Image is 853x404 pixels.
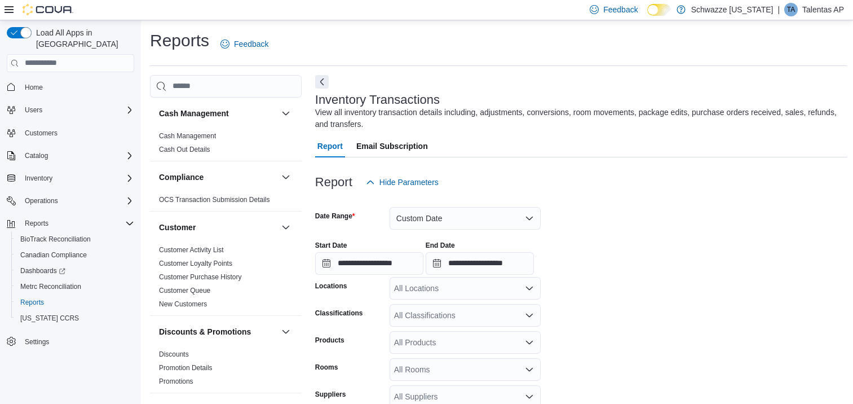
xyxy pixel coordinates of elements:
[603,4,638,15] span: Feedback
[16,296,134,309] span: Reports
[25,151,48,160] span: Catalog
[159,273,242,282] span: Customer Purchase History
[426,241,455,250] label: End Date
[150,29,209,52] h1: Reports
[11,263,139,279] a: Dashboards
[159,172,277,183] button: Compliance
[25,219,48,228] span: Reports
[159,108,229,119] h3: Cash Management
[20,172,134,185] span: Inventory
[356,135,428,157] span: Email Subscription
[20,335,54,349] a: Settings
[11,279,139,295] button: Metrc Reconciliation
[159,259,232,268] span: Customer Loyalty Points
[25,106,42,115] span: Users
[20,126,134,140] span: Customers
[20,217,134,230] span: Reports
[2,79,139,95] button: Home
[361,171,443,194] button: Hide Parameters
[16,280,134,293] span: Metrc Reconciliation
[20,194,63,208] button: Operations
[11,247,139,263] button: Canadian Compliance
[16,264,134,278] span: Dashboards
[159,195,270,204] span: OCS Transaction Submission Details
[20,126,62,140] a: Customers
[2,216,139,231] button: Reports
[159,260,232,267] a: Customer Loyalty Points
[802,3,844,16] p: Talentas AP
[20,172,57,185] button: Inventory
[315,336,344,345] label: Products
[20,217,53,230] button: Reports
[216,33,273,55] a: Feedback
[234,38,268,50] span: Feedback
[315,75,329,89] button: Next
[11,231,139,247] button: BioTrack Reconciliation
[691,3,774,16] p: Schwazze [US_STATE]
[159,377,193,385] a: Promotions
[315,282,347,291] label: Locations
[16,232,134,246] span: BioTrack Reconciliation
[279,170,293,184] button: Compliance
[32,27,134,50] span: Load All Apps in [GEOGRAPHIC_DATA]
[159,172,204,183] h3: Compliance
[159,132,216,140] a: Cash Management
[20,251,87,260] span: Canadian Compliance
[20,334,134,348] span: Settings
[315,107,842,130] div: View all inventory transaction details including, adjustments, conversions, room movements, packa...
[159,377,193,386] span: Promotions
[16,311,134,325] span: Washington CCRS
[525,311,534,320] button: Open list of options
[159,350,189,358] a: Discounts
[159,326,277,337] button: Discounts & Promotions
[315,252,423,275] input: Press the down key to open a popover containing a calendar.
[16,280,86,293] a: Metrc Reconciliation
[159,222,196,233] h3: Customer
[159,364,213,372] a: Promotion Details
[20,149,134,163] span: Catalog
[20,103,134,117] span: Users
[426,252,534,275] input: Press the down key to open a popover containing a calendar.
[159,300,207,309] span: New Customers
[159,222,277,233] button: Customer
[159,326,251,337] h3: Discounts & Promotions
[647,4,671,16] input: Dark Mode
[16,248,134,262] span: Canadian Compliance
[2,193,139,209] button: Operations
[16,264,70,278] a: Dashboards
[16,232,95,246] a: BioTrack Reconciliation
[25,129,58,138] span: Customers
[7,74,134,379] nav: Complex example
[20,149,52,163] button: Catalog
[787,3,795,16] span: TA
[315,212,355,221] label: Date Range
[159,108,277,119] button: Cash Management
[315,390,346,399] label: Suppliers
[23,4,73,15] img: Cova
[2,102,139,118] button: Users
[315,309,363,318] label: Classifications
[784,3,798,16] div: Talentas AP
[315,175,352,189] h3: Report
[20,298,44,307] span: Reports
[16,311,83,325] a: [US_STATE] CCRS
[159,145,210,154] span: Cash Out Details
[315,93,440,107] h3: Inventory Transactions
[20,266,65,275] span: Dashboards
[20,314,79,323] span: [US_STATE] CCRS
[20,81,47,94] a: Home
[20,103,47,117] button: Users
[159,363,213,372] span: Promotion Details
[25,83,43,92] span: Home
[159,287,210,295] a: Customer Queue
[777,3,780,16] p: |
[20,235,91,244] span: BioTrack Reconciliation
[2,333,139,349] button: Settings
[16,248,91,262] a: Canadian Compliance
[279,325,293,339] button: Discounts & Promotions
[390,207,541,230] button: Custom Date
[2,125,139,141] button: Customers
[25,196,58,205] span: Operations
[379,177,439,188] span: Hide Parameters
